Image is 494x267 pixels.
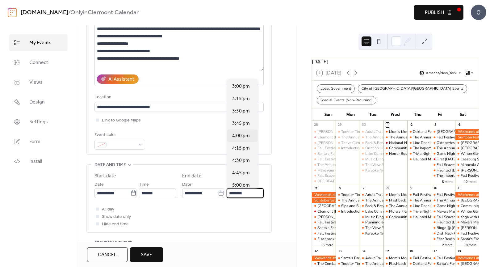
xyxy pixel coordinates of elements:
div: 17 [433,249,437,253]
div: Fall Festival at Southern Hill Farms [312,146,336,151]
div: Line Dancing @ Showcase of Citrus [413,140,472,146]
div: Mom's Morning Out [383,192,407,197]
div: Fear Reach Scream Park [437,236,476,242]
div: 6 [337,186,342,190]
button: Cancel [87,247,128,262]
div: [PERSON_NAME] Farms Fall Festival [317,140,380,146]
div: Wed [384,108,407,121]
div: Bark & Brews [360,140,383,146]
div: Make your Own Felted Bat [317,168,361,173]
div: The Annual Pumpkin Ponderosa [312,162,336,167]
div: The Importance Of Being Earnest Show - Lake Sumter State College [407,146,431,151]
div: Thu [407,108,429,121]
div: Planning & Zoning Commission [360,220,383,225]
div: 1 [385,123,390,127]
div: Game Night at the Tower [431,203,455,209]
div: Fall Festival at [GEOGRAPHIC_DATA] [413,192,477,197]
div: Santa's Farm: Fall Festival [312,225,336,231]
div: Adult Trail Riding Club [360,256,383,261]
div: Flashback Cinema: Tim Burton's Corpse Bride [383,261,407,266]
span: Install [29,158,42,165]
div: Fall Festival at Southern Hill Farms [431,256,455,261]
div: The Annual Pumpkin Ponderosa [360,135,383,140]
div: Fall Festival at Southern Hill Farms [312,220,336,225]
div: Clermont Farmer's Market [312,209,336,214]
div: Fall Festival at Southern Hill Farms [431,192,455,197]
div: Music Bingo [365,157,386,162]
div: First [DATE] Food Trucks [437,157,478,162]
div: Bingo @ The Cove Bar [431,225,455,231]
div: The View Run & Walk Club [360,225,383,231]
div: The Annual Pumpkin Ponderosa [360,261,383,266]
a: Design [9,94,68,110]
div: Flashback Cinema: Casper [383,198,407,203]
div: Toddler Time at the Barn [341,129,382,134]
div: Clermont [PERSON_NAME] Market [317,135,376,140]
div: Haunted Monster Truck Ride Showcase of Citrus [413,157,493,162]
span: Time [227,181,237,189]
div: Community Running Event [389,214,433,220]
div: Weekends at the Winery [312,256,336,261]
div: The View Run & Walk Club [360,162,383,167]
div: Dish Rack Comedy [437,231,468,236]
b: / [68,7,70,19]
div: Oktoberfest @ The View [437,140,477,146]
div: Minneola Annual Fall Book, Bake & Craft Sale! [455,162,479,167]
div: Flora's Fiesta in [GEOGRAPHIC_DATA] [389,209,455,214]
div: The Annual Pumpkin Ponderosa [365,135,419,140]
div: Jack and Allie Superhero 5k [312,129,336,134]
div: Fall Scavenger [PERSON_NAME] Maze & Pumpkin Patch [317,173,412,178]
span: 3:30 pm [232,108,250,115]
div: Flashback Cinema: Casper [312,236,336,242]
div: End date [182,172,202,180]
div: Toddler Time at the Barn [336,192,359,197]
div: The Annual Pumpkin Ponderosa [431,198,455,203]
button: Save [130,247,163,262]
div: Santa's Farm: Fall Festival [317,225,361,231]
button: 5 more [439,179,455,184]
div: Event color [94,131,144,139]
div: Music Bingo [365,214,386,220]
div: Weekends at the Winery [455,129,479,134]
div: Toddler Time at the Barn [341,261,382,266]
b: OnlyinClermont Calendar [70,7,139,19]
div: The Annual Pumpkin Ponderosa [383,203,407,209]
div: Thrive Clermont Find your Fit Workshop [336,140,359,146]
div: The View Run & Walk Club [365,162,410,167]
div: Santa's Farm: Fall Festival [317,151,361,156]
div: O [471,5,486,20]
div: Mom's Morning Out [389,192,422,197]
div: Introduction to Improv [341,209,378,214]
span: 5:00 pm [232,182,250,189]
button: 6 more [320,242,336,247]
div: Lake Community Choir [360,151,383,156]
a: Connect [9,54,68,71]
div: 4 [457,123,462,127]
div: Toddler Time at the Barn [341,192,382,197]
span: Cancel [98,251,117,259]
div: [PERSON_NAME] Farms Fall Festival [317,214,380,220]
div: Community Garage Sale Weekend [455,203,479,209]
img: logo [8,7,17,17]
div: Fall Festival at Southern Hill Farms [455,231,479,236]
div: Mon [339,108,362,121]
div: The View Run & Walk Club [365,225,410,231]
span: Form [29,138,40,146]
div: Trivia Night [413,209,432,214]
div: 2 [409,123,414,127]
span: Design [29,99,45,106]
div: Oktoberfest @ The View [431,140,455,146]
div: Karaoke Night [365,168,389,173]
div: Oakland Farmers Market [413,129,453,134]
div: Mom's Morning Out [389,129,422,134]
button: AI Assistant [97,74,139,84]
div: The Annual Pumpkin Ponderosa [413,135,467,140]
div: Mom's Morning Out [383,129,407,134]
div: Fall Scavenger Hunt Maze & Pumpkin Patch [312,173,336,178]
div: Special Events (Non-Recurring) [317,96,376,105]
div: Music Bingo [360,157,383,162]
div: Line Dancing @ Showcase of Citrus [407,140,431,146]
div: Fall Scavenger Hunt Maze & Pumpkin Patch [431,214,455,220]
div: Amber Brooke Farms Fall Festival [455,225,479,231]
div: Ardmore Reserve Community Yard Sale [455,146,479,151]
